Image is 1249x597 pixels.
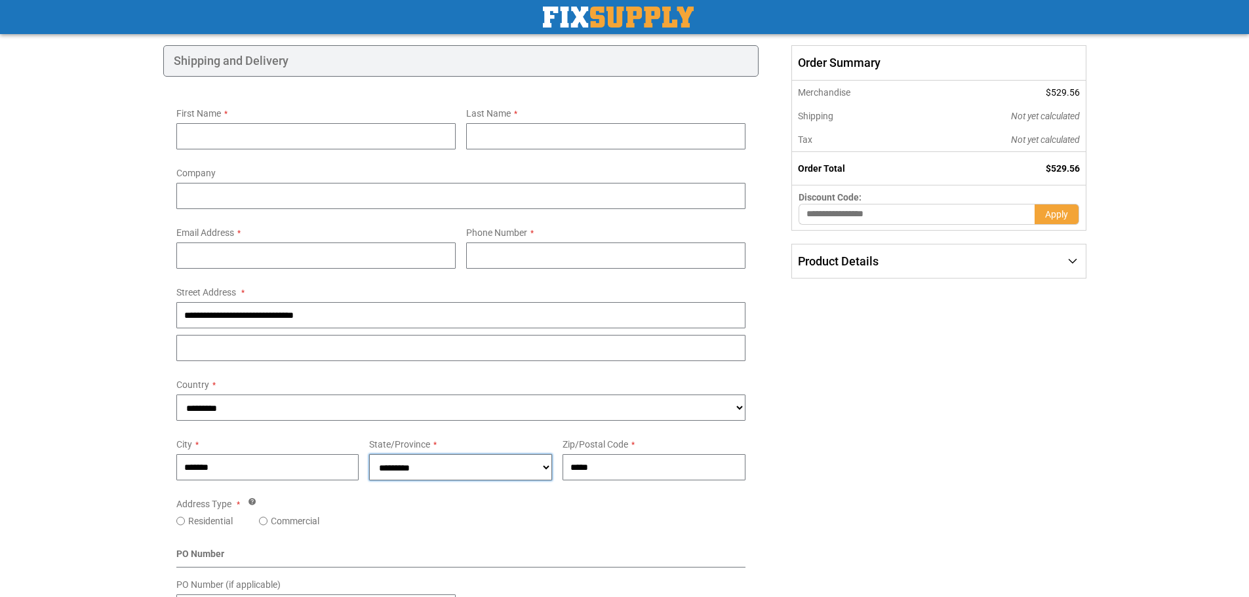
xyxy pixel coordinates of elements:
[271,514,319,528] label: Commercial
[543,7,694,28] img: Fix Industrial Supply
[188,514,233,528] label: Residential
[176,168,216,178] span: Company
[1011,111,1080,121] span: Not yet calculated
[176,379,209,390] span: Country
[1011,134,1080,145] span: Not yet calculated
[176,547,746,568] div: PO Number
[466,227,527,238] span: Phone Number
[798,163,845,174] strong: Order Total
[1045,209,1068,220] span: Apply
[798,111,833,121] span: Shipping
[791,45,1086,81] span: Order Summary
[1035,204,1079,225] button: Apply
[543,7,694,28] a: store logo
[176,108,221,119] span: First Name
[1046,87,1080,98] span: $529.56
[799,192,862,202] span: Discount Code:
[176,499,231,509] span: Address Type
[176,579,281,590] span: PO Number (if applicable)
[563,439,628,450] span: Zip/Postal Code
[176,227,234,238] span: Email Address
[163,45,759,77] div: Shipping and Delivery
[466,108,511,119] span: Last Name
[176,287,236,298] span: Street Address
[369,439,430,450] span: State/Province
[176,439,192,450] span: City
[792,81,922,104] th: Merchandise
[1046,163,1080,174] span: $529.56
[792,128,922,152] th: Tax
[798,254,879,268] span: Product Details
